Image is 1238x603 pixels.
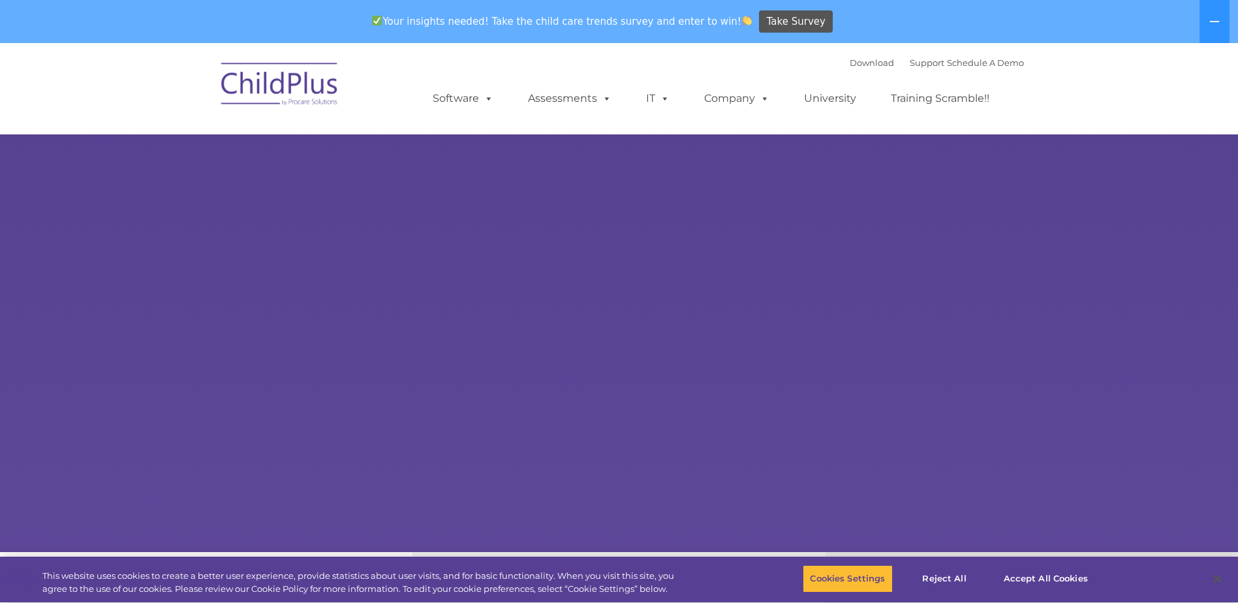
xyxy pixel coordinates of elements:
[742,16,752,25] img: 👏
[515,85,625,112] a: Assessments
[633,85,683,112] a: IT
[215,54,345,119] img: ChildPlus by Procare Solutions
[767,10,826,33] span: Take Survey
[42,570,681,595] div: This website uses cookies to create a better user experience, provide statistics about user visit...
[997,565,1095,593] button: Accept All Cookies
[181,140,237,149] span: Phone number
[1203,564,1231,593] button: Close
[691,85,782,112] a: Company
[367,8,758,34] span: Your insights needed! Take the child care trends survey and enter to win!
[850,57,894,68] a: Download
[850,57,1024,68] font: |
[420,85,506,112] a: Software
[803,565,892,593] button: Cookies Settings
[181,86,221,96] span: Last name
[947,57,1024,68] a: Schedule A Demo
[791,85,869,112] a: University
[878,85,1002,112] a: Training Scramble!!
[759,10,833,33] a: Take Survey
[372,16,382,25] img: ✅
[904,565,985,593] button: Reject All
[910,57,944,68] a: Support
